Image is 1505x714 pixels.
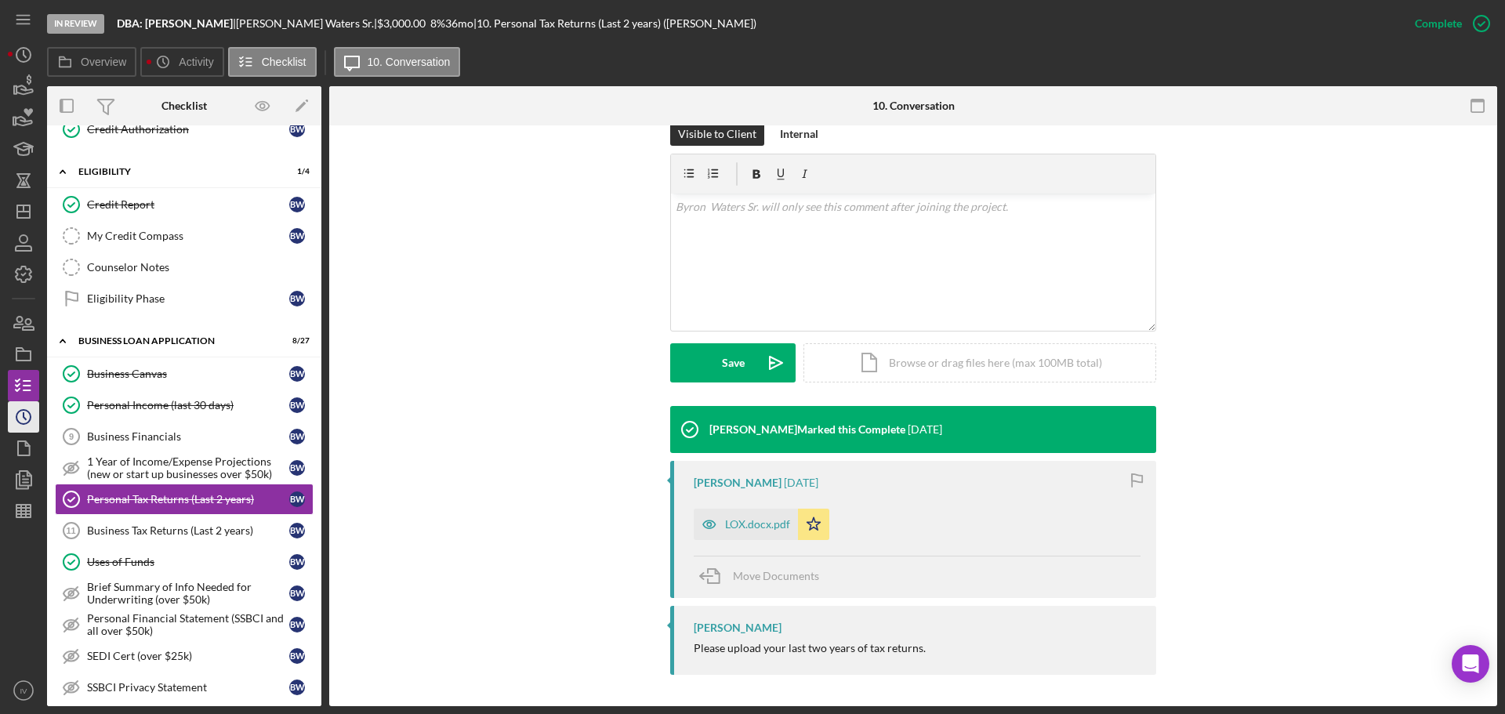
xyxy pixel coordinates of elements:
div: Visible to Client [678,122,756,146]
div: 10. Conversation [872,100,955,112]
div: B W [289,523,305,538]
a: Uses of FundsBW [55,546,314,578]
a: Personal Income (last 30 days)BW [55,390,314,421]
button: Visible to Client [670,122,764,146]
time: 2025-08-12 16:02 [784,477,818,489]
div: SEDI Cert (over $25k) [87,650,289,662]
button: Checklist [228,47,317,77]
div: B W [289,460,305,476]
a: Counselor Notes [55,252,314,283]
div: Open Intercom Messenger [1452,645,1489,683]
div: B W [289,397,305,413]
span: Move Documents [733,569,819,582]
div: BUSINESS LOAN APPLICATION [78,336,270,346]
div: 1 Year of Income/Expense Projections (new or start up businesses over $50k) [87,455,289,480]
button: 10. Conversation [334,47,461,77]
div: B W [289,121,305,137]
div: Uses of Funds [87,556,289,568]
div: Personal Tax Returns (Last 2 years) [87,493,289,506]
div: B W [289,228,305,244]
div: [PERSON_NAME] Marked this Complete [709,423,905,436]
div: Counselor Notes [87,261,313,274]
div: Business Canvas [87,368,289,380]
div: Brief Summary of Info Needed for Underwriting (over $50k) [87,581,289,606]
a: Credit AuthorizationBW [55,114,314,145]
a: Personal Financial Statement (SSBCI and all over $50k)BW [55,609,314,640]
a: SEDI Cert (over $25k)BW [55,640,314,672]
div: Business Financials [87,430,289,443]
div: B W [289,585,305,601]
div: B W [289,491,305,507]
div: Credit Report [87,198,289,211]
div: Checklist [161,100,207,112]
a: SSBCI Privacy StatementBW [55,672,314,703]
div: LOX.docx.pdf [725,518,790,531]
div: Credit Authorization [87,123,289,136]
div: | [117,17,236,30]
div: My Credit Compass [87,230,289,242]
div: $3,000.00 [377,17,430,30]
div: [PERSON_NAME] Waters Sr. | [236,17,377,30]
div: 8 % [430,17,445,30]
a: Credit ReportBW [55,189,314,220]
a: 1 Year of Income/Expense Projections (new or start up businesses over $50k)BW [55,452,314,484]
text: IV [20,687,27,695]
div: B W [289,429,305,444]
label: Activity [179,56,213,68]
time: 2025-08-12 16:02 [908,423,942,436]
div: Please upload your last two years of tax returns. [694,642,926,654]
div: Complete [1415,8,1462,39]
div: B W [289,366,305,382]
div: Eligibility Phase [87,292,289,305]
div: | 10. Personal Tax Returns (Last 2 years) ([PERSON_NAME]) [473,17,756,30]
div: 36 mo [445,17,473,30]
div: In Review [47,14,104,34]
div: B W [289,554,305,570]
div: SSBCI Privacy Statement [87,681,289,694]
button: IV [8,675,39,706]
div: B W [289,291,305,306]
a: My Credit CompassBW [55,220,314,252]
tspan: 11 [66,526,75,535]
div: [PERSON_NAME] [694,477,782,489]
button: Overview [47,47,136,77]
label: Overview [81,56,126,68]
div: B W [289,617,305,632]
div: [PERSON_NAME] [694,622,782,634]
a: 9Business FinancialsBW [55,421,314,452]
div: 1 / 4 [281,167,310,176]
button: Complete [1399,8,1497,39]
button: Save [670,343,796,382]
button: Internal [772,122,826,146]
button: Activity [140,47,223,77]
a: Personal Tax Returns (Last 2 years)BW [55,484,314,515]
div: B W [289,197,305,212]
div: ELIGIBILITY [78,167,270,176]
a: 11Business Tax Returns (Last 2 years)BW [55,515,314,546]
a: Business CanvasBW [55,358,314,390]
label: Checklist [262,56,306,68]
label: 10. Conversation [368,56,451,68]
div: Save [722,343,745,382]
a: Brief Summary of Info Needed for Underwriting (over $50k)BW [55,578,314,609]
a: Eligibility PhaseBW [55,283,314,314]
div: B W [289,648,305,664]
div: Personal Financial Statement (SSBCI and all over $50k) [87,612,289,637]
div: Business Tax Returns (Last 2 years) [87,524,289,537]
div: Personal Income (last 30 days) [87,399,289,411]
tspan: 9 [69,432,74,441]
button: LOX.docx.pdf [694,509,829,540]
b: DBA: [PERSON_NAME] [117,16,233,30]
div: 8 / 27 [281,336,310,346]
button: Move Documents [694,556,835,596]
div: B W [289,680,305,695]
div: Internal [780,122,818,146]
